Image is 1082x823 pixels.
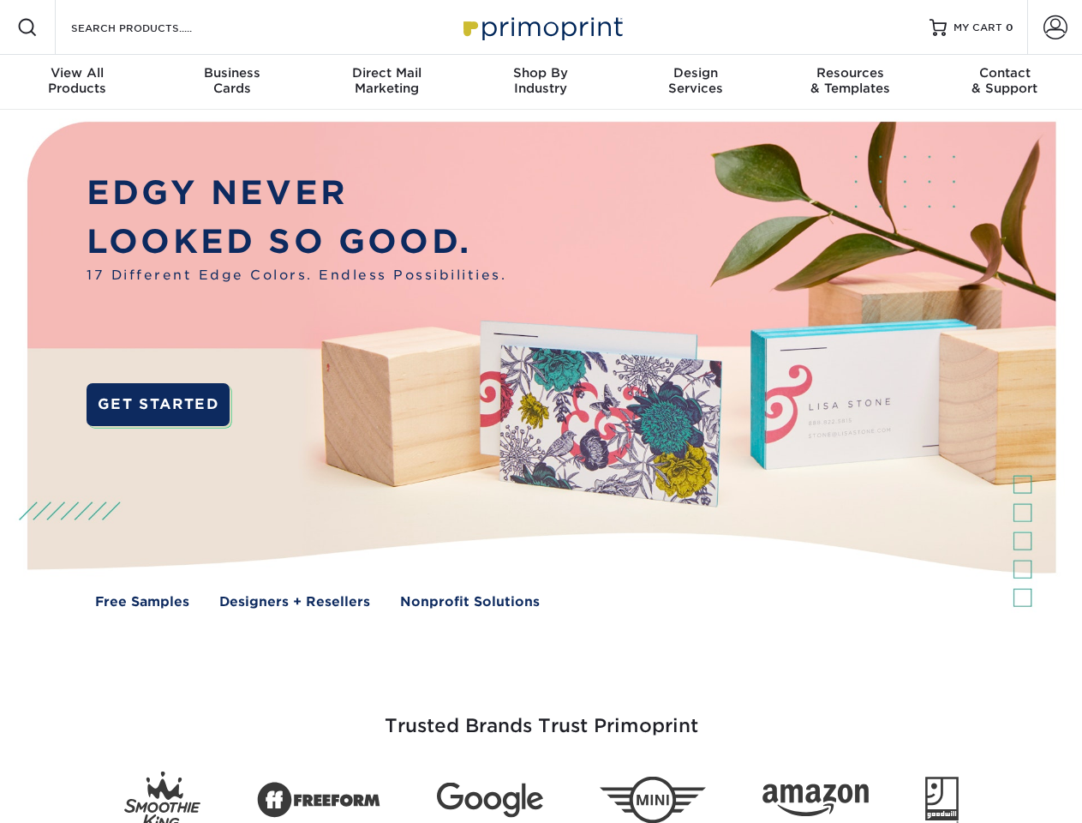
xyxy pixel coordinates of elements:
span: 0 [1006,21,1013,33]
div: & Templates [773,65,927,96]
a: Contact& Support [928,55,1082,110]
div: Marketing [309,65,463,96]
img: Goodwill [925,777,959,823]
a: BusinessCards [154,55,308,110]
div: & Support [928,65,1082,96]
p: LOOKED SO GOOD. [87,218,506,267]
input: SEARCH PRODUCTS..... [69,17,236,38]
a: Shop ByIndustry [463,55,618,110]
a: Free Samples [95,592,189,612]
div: Cards [154,65,308,96]
div: Services [619,65,773,96]
span: Direct Mail [309,65,463,81]
a: Resources& Templates [773,55,927,110]
span: MY CART [953,21,1002,35]
span: Business [154,65,308,81]
span: Design [619,65,773,81]
img: Google [437,783,543,818]
span: 17 Different Edge Colors. Endless Possibilities. [87,266,506,285]
img: Amazon [762,784,869,817]
a: Designers + Resellers [219,592,370,612]
a: Nonprofit Solutions [400,592,540,612]
div: Industry [463,65,618,96]
a: Direct MailMarketing [309,55,463,110]
span: Contact [928,65,1082,81]
span: Resources [773,65,927,81]
a: DesignServices [619,55,773,110]
p: EDGY NEVER [87,169,506,218]
a: GET STARTED [87,383,230,426]
span: Shop By [463,65,618,81]
h3: Trusted Brands Trust Primoprint [40,674,1043,758]
img: Primoprint [456,9,627,45]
